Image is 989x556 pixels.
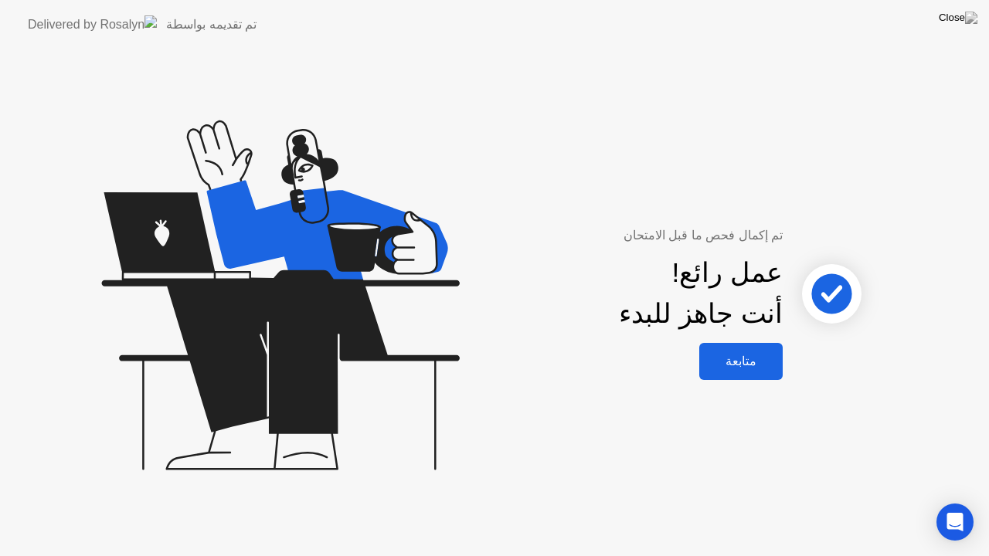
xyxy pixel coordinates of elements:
[619,253,783,334] div: عمل رائع! أنت جاهز للبدء
[936,503,974,541] div: Open Intercom Messenger
[704,354,778,368] div: متابعة
[464,226,783,245] div: تم إكمال فحص ما قبل الامتحان
[28,15,157,33] img: Delivered by Rosalyn
[166,15,257,34] div: تم تقديمه بواسطة
[699,343,783,380] button: متابعة
[939,12,977,24] img: Close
